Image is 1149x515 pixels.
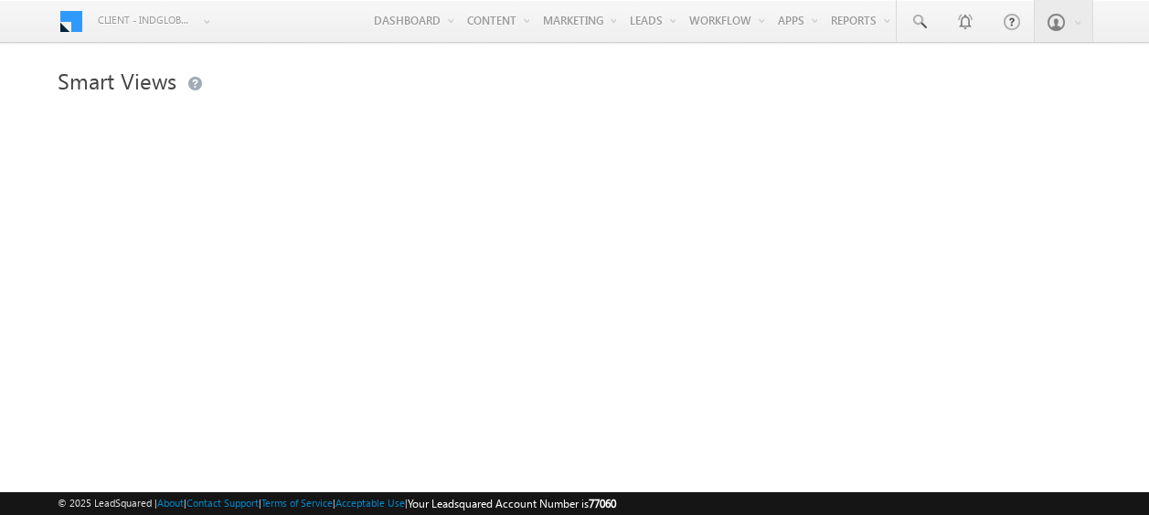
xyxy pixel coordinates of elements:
[186,497,259,509] a: Contact Support
[589,497,616,510] span: 77060
[408,497,616,510] span: Your Leadsquared Account Number is
[58,66,176,95] span: Smart Views
[58,495,616,512] span: © 2025 LeadSquared | | | | |
[335,497,405,509] a: Acceptable Use
[261,497,333,509] a: Terms of Service
[157,497,184,509] a: About
[98,11,194,29] span: Client - indglobal1 (77060)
